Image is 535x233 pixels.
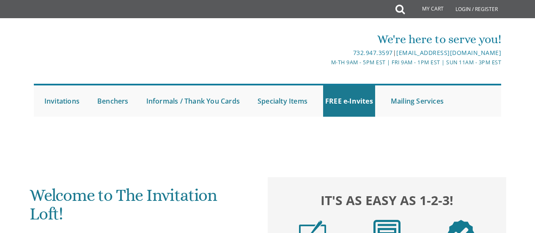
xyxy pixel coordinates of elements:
div: M-Th 9am - 5pm EST | Fri 9am - 1pm EST | Sun 11am - 3pm EST [190,58,501,67]
a: Informals / Thank You Cards [144,85,242,117]
a: Mailing Services [389,85,446,117]
div: We're here to serve you! [190,31,501,48]
a: 732.947.3597 [353,49,393,57]
h1: Welcome to The Invitation Loft! [30,186,252,230]
a: Specialty Items [255,85,310,117]
a: [EMAIL_ADDRESS][DOMAIN_NAME] [396,49,501,57]
h2: It's as easy as 1-2-3! [275,191,498,209]
a: FREE e-Invites [323,85,375,117]
a: Benchers [95,85,131,117]
div: | [190,48,501,58]
a: My Cart [404,1,450,18]
a: Invitations [42,85,82,117]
